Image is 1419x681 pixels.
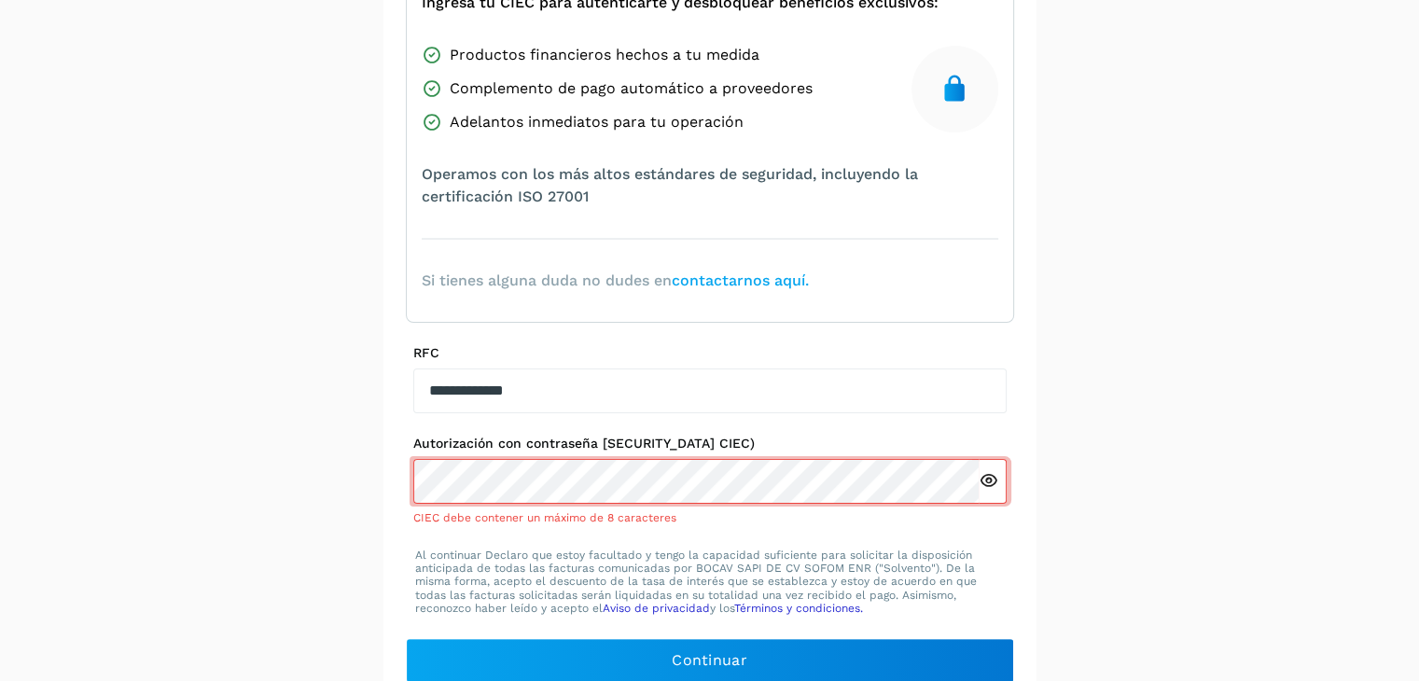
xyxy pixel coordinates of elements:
a: Términos y condiciones. [734,602,863,615]
img: secure [939,74,969,104]
label: RFC [413,345,1007,361]
label: Autorización con contraseña [SECURITY_DATA] CIEC) [413,436,1007,452]
span: Complemento de pago automático a proveedores [450,77,813,100]
span: Productos financieros hechos a tu medida [450,44,759,66]
a: Aviso de privacidad [603,602,710,615]
span: Continuar [672,650,747,671]
span: Si tienes alguna duda no dudes en [422,270,809,292]
a: contactarnos aquí. [672,271,809,289]
span: CIEC debe contener un máximo de 8 caracteres [413,511,676,524]
span: Operamos con los más altos estándares de seguridad, incluyendo la certificación ISO 27001 [422,163,998,208]
span: Adelantos inmediatos para tu operación [450,111,744,133]
p: Al continuar Declaro que estoy facultado y tengo la capacidad suficiente para solicitar la dispos... [415,549,1005,616]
